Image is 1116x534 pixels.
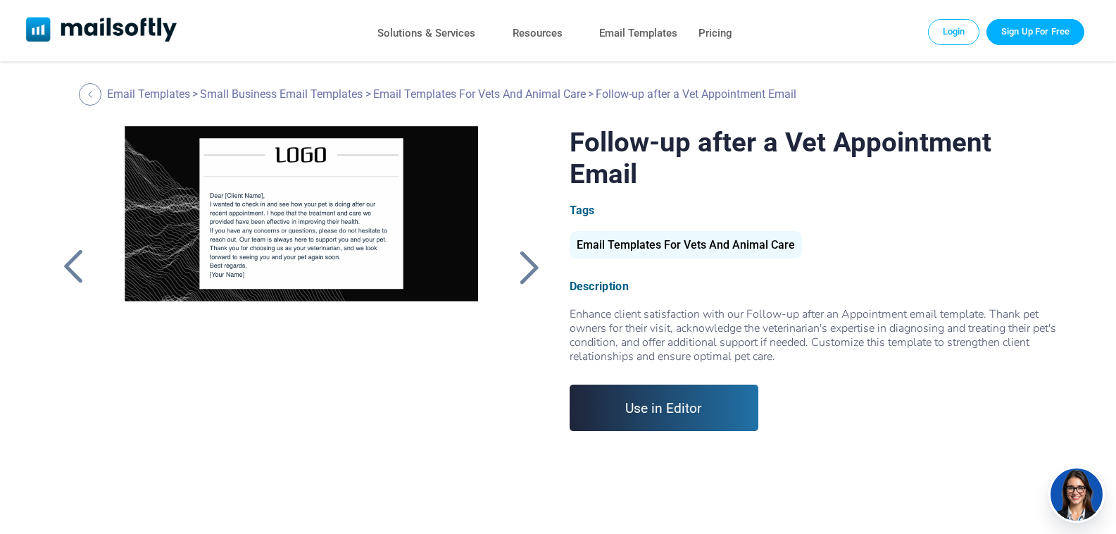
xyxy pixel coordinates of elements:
[200,87,363,101] a: Small Business Email Templates
[570,307,1060,364] div: Enhance client satisfaction with our Follow-up after an Appointment email template. Thank pet own...
[928,19,980,44] a: Login
[570,231,802,259] div: Email Templates For Vets And Animal Care
[599,23,677,44] a: Email Templates
[105,126,498,478] a: Follow-up after a Vet Appointment Email
[107,87,190,101] a: Email Templates
[570,126,1060,190] h1: Follow-up after a Vet Appointment Email
[377,23,475,44] a: Solutions & Services
[373,87,586,101] a: Email Templates For Vets And Animal Care
[79,83,105,106] a: Back
[570,244,802,250] a: Email Templates For Vets And Animal Care
[698,23,732,44] a: Pricing
[986,19,1084,44] a: Trial
[570,385,759,431] a: Use in Editor
[511,249,546,285] a: Back
[26,17,177,44] a: Mailsoftly
[513,23,563,44] a: Resources
[56,249,91,285] a: Back
[570,280,1060,293] div: Description
[570,204,1060,217] div: Tags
